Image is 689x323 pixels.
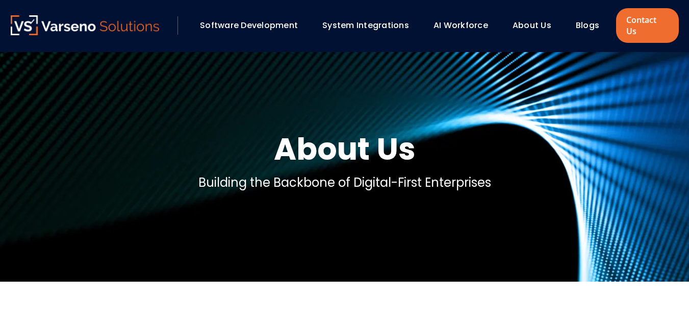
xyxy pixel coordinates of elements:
[433,19,488,31] a: AI Workforce
[507,17,566,34] div: About Us
[274,129,416,169] h1: About Us
[317,17,423,34] div: System Integrations
[428,17,502,34] div: AI Workforce
[616,8,678,43] a: Contact Us
[322,19,409,31] a: System Integrations
[195,17,312,34] div: Software Development
[571,17,614,34] div: Blogs
[200,19,298,31] a: Software Development
[11,15,160,36] a: Varseno Solutions – Product Engineering & IT Services
[11,15,160,35] img: Varseno Solutions – Product Engineering & IT Services
[576,19,599,31] a: Blogs
[198,173,491,192] p: Building the Backbone of Digital-First Enterprises
[513,19,551,31] a: About Us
